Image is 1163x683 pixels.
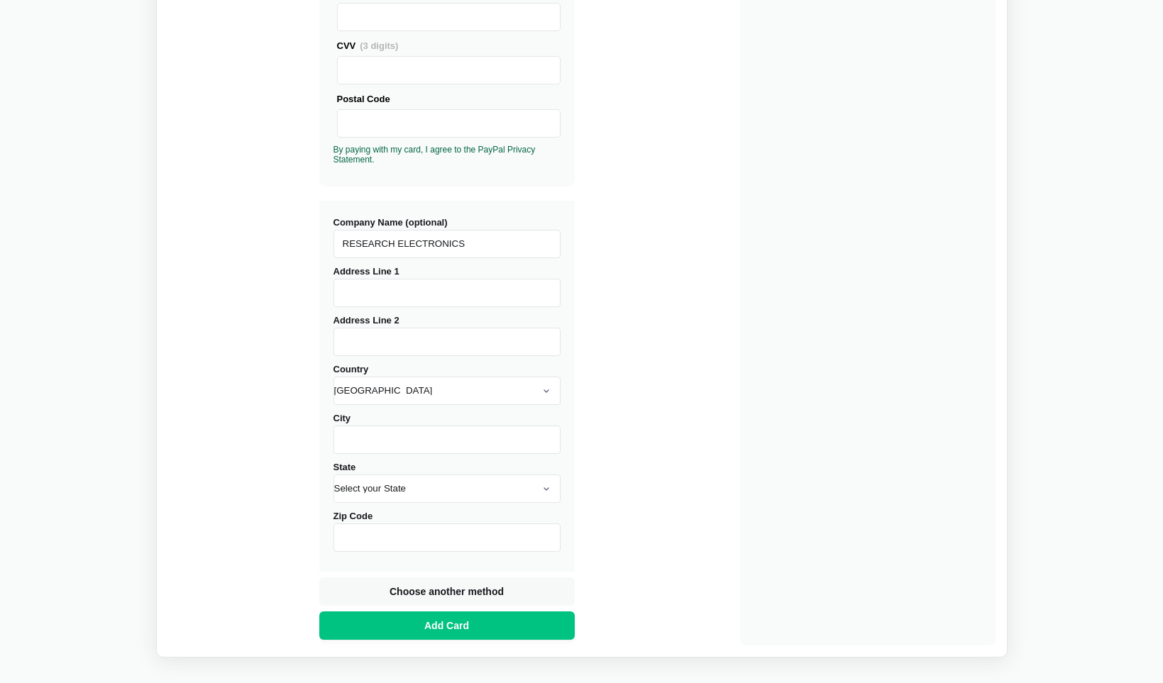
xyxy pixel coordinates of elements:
[343,110,554,137] iframe: Secure Credit Card Frame - Postal Code
[334,266,561,307] label: Address Line 1
[421,618,472,633] span: Add Card
[360,40,398,51] span: (3 digits)
[334,511,561,552] label: Zip Code
[334,474,561,503] select: State
[334,413,561,454] label: City
[337,91,561,106] div: Postal Code
[343,4,554,30] iframe: Secure Credit Card Frame - Expiration Date
[334,523,561,552] input: Zip Code
[387,584,507,599] span: Choose another method
[334,279,561,307] input: Address Line 1
[334,364,561,405] label: Country
[334,462,561,503] label: State
[334,328,561,356] input: Address Line 2
[334,426,561,454] input: City
[334,217,561,258] label: Company Name (optional)
[334,377,561,405] select: Country
[334,230,561,258] input: Company Name (optional)
[343,57,554,84] iframe: Secure Credit Card Frame - CVV
[319,611,575,640] button: Add Card
[334,145,536,165] a: By paying with my card, I agree to the PayPal Privacy Statement.
[337,38,561,53] div: CVV
[334,315,561,356] label: Address Line 2
[319,577,575,606] button: Choose another method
